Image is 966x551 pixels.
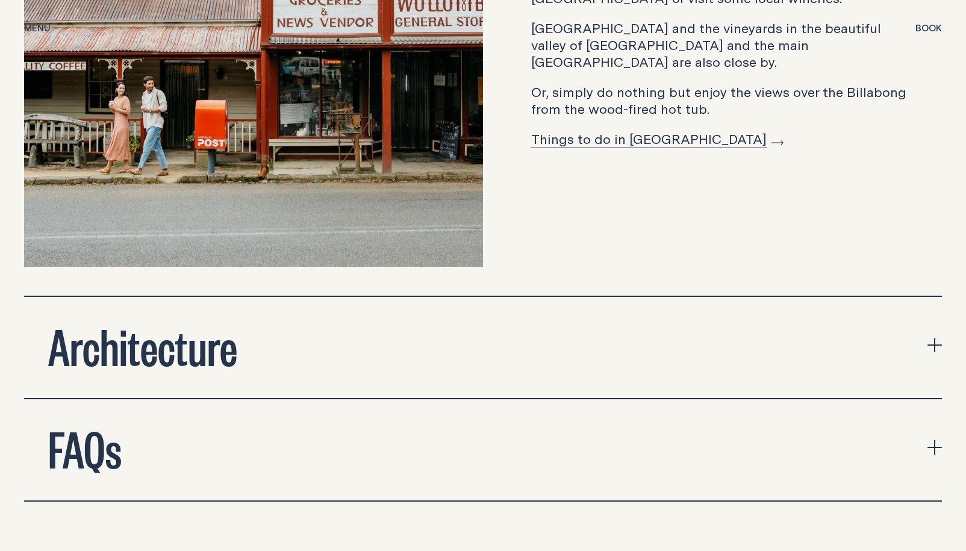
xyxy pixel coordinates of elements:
[531,20,918,70] p: [GEOGRAPHIC_DATA] and the vineyards in the beautiful valley of [GEOGRAPHIC_DATA] and the main [GE...
[915,22,942,36] button: show booking tray
[24,22,51,36] button: show menu
[915,23,942,33] span: Book
[48,423,122,472] h2: FAQs
[531,129,784,148] a: Things to do in [GEOGRAPHIC_DATA]
[48,321,237,369] h2: Architecture
[24,399,942,500] button: expand accordion
[24,23,51,33] span: Menu
[24,297,942,398] button: expand accordion
[531,84,918,117] p: Or, simply do nothing but enjoy the views over the Billabong from the wood-fired hot tub.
